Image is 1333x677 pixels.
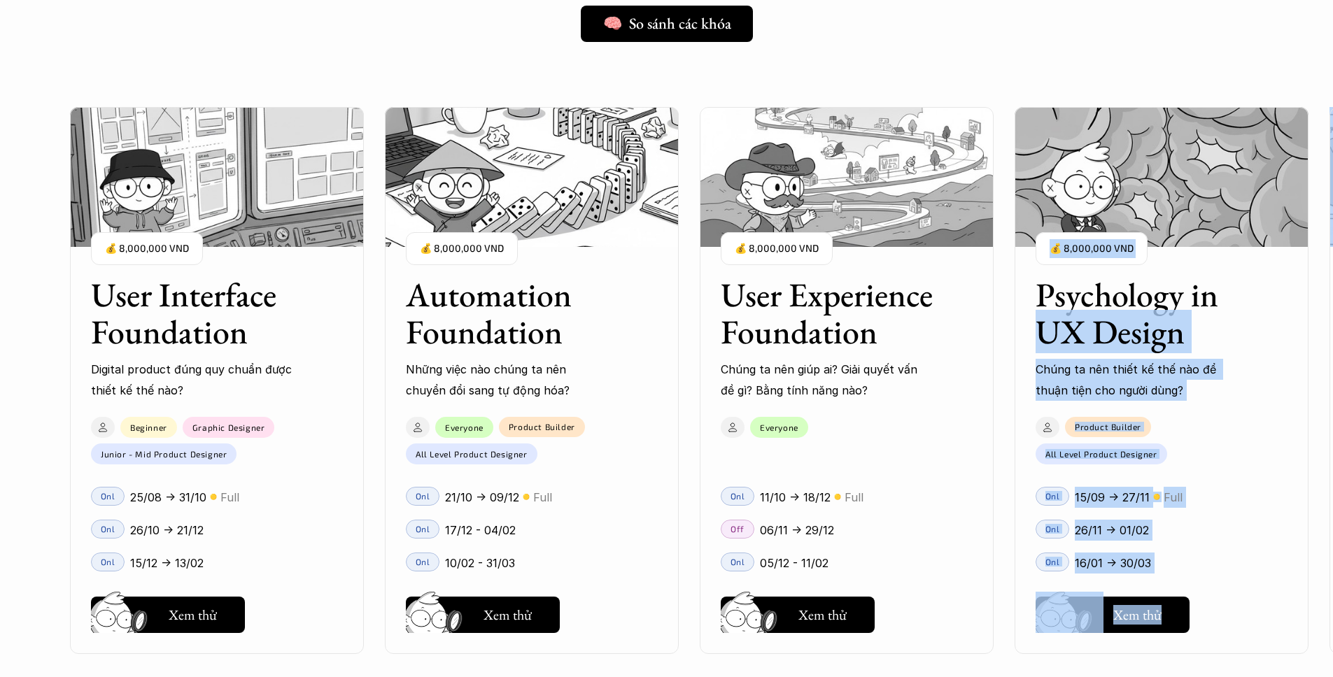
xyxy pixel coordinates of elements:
p: Onl [731,557,745,566]
p: 26/10 -> 21/12 [130,520,204,541]
p: Junior - Mid Product Designer [101,448,227,458]
p: Beginner [130,422,167,432]
p: 06/11 -> 29/12 [760,520,834,541]
p: 26/11 -> 01/02 [1075,520,1149,541]
p: 💰 8,000,000 VND [105,239,189,258]
p: 25/08 -> 31/10 [130,487,206,508]
h5: Xem thử [798,605,847,625]
p: Everyone [445,422,484,432]
h5: Xem thử [169,605,217,625]
button: Xem thử [1036,597,1190,633]
p: Off [731,524,745,534]
p: 10/02 - 31/03 [445,553,515,573]
p: Chúng ta nên thiết kế thế nào để thuận tiện cho người dùng? [1036,359,1239,401]
p: 15/12 -> 13/02 [130,553,204,573]
p: Product Builder [1075,422,1141,432]
p: Full [220,487,239,508]
a: Xem thử [1036,591,1190,633]
p: Graphic Designer [192,422,265,432]
h3: User Experience Foundation [721,276,938,350]
p: Full [1164,487,1183,508]
p: Full [533,487,552,508]
h5: Xem thử [484,605,532,625]
p: Full [845,487,863,508]
p: Everyone [760,422,798,432]
button: Xem thử [721,597,875,633]
p: 💰 8,000,000 VND [735,239,819,258]
p: 💰 8,000,000 VND [420,239,504,258]
a: Xem thử [406,591,560,633]
p: Onl [731,491,745,501]
a: 🧠 So sánh các khóa [581,6,753,42]
p: 🟡 [210,492,217,502]
p: All Level Product Designer [416,448,528,458]
p: 💰 8,000,000 VND [1050,239,1134,258]
p: 🟡 [834,492,841,502]
a: Xem thử [91,591,245,633]
p: Onl [416,557,430,566]
h5: 🧠 So sánh các khóa [603,15,731,33]
p: 17/12 - 04/02 [445,520,516,541]
p: Onl [1045,524,1060,534]
p: 11/10 -> 18/12 [760,487,831,508]
p: Onl [416,491,430,501]
button: Xem thử [91,597,245,633]
button: Xem thử [406,597,560,633]
h5: Xem thử [1113,605,1162,625]
p: 15/09 -> 27/11 [1075,487,1150,508]
p: Onl [1045,557,1060,566]
p: Digital product đúng quy chuẩn được thiết kế thế nào? [91,359,294,401]
p: Những việc nào chúng ta nên chuyển đổi sang tự động hóa? [406,359,609,401]
h3: User Interface Foundation [91,276,308,350]
h3: Psychology in UX Design [1036,276,1253,350]
p: All Level Product Designer [1045,448,1157,458]
p: 05/12 - 11/02 [760,553,828,573]
p: 16/01 -> 30/03 [1075,553,1151,573]
p: Onl [416,524,430,534]
p: Product Builder [509,422,575,432]
h3: Automation Foundation [406,276,623,350]
p: Chúng ta nên giúp ai? Giải quyết vấn đề gì? Bằng tính năng nào? [721,359,924,401]
p: Onl [1045,491,1060,501]
a: Xem thử [721,591,875,633]
p: 🟡 [1153,492,1160,502]
p: 21/10 -> 09/12 [445,487,519,508]
p: 🟡 [523,492,530,502]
